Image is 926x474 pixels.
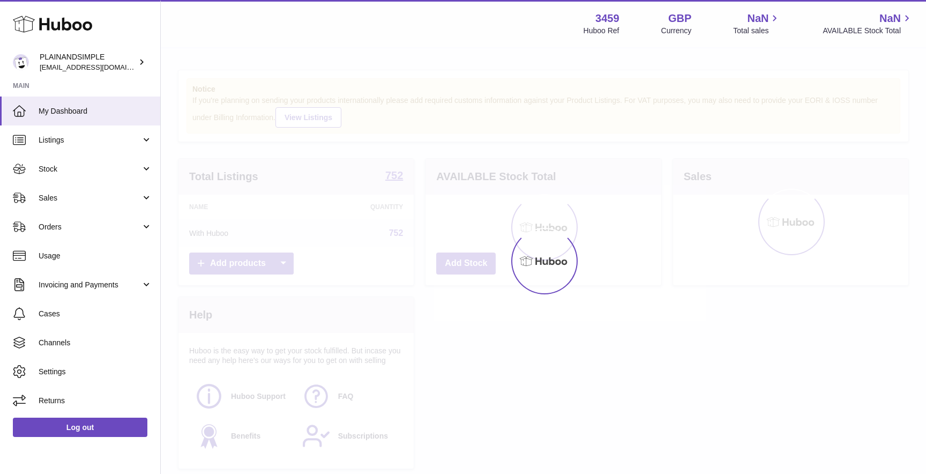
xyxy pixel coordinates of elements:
[823,26,913,36] span: AVAILABLE Stock Total
[13,54,29,70] img: duco@plainandsimple.com
[39,338,152,348] span: Channels
[39,251,152,261] span: Usage
[823,11,913,36] a: NaN AVAILABLE Stock Total
[39,222,141,232] span: Orders
[39,309,152,319] span: Cases
[39,280,141,290] span: Invoicing and Payments
[747,11,768,26] span: NaN
[39,135,141,145] span: Listings
[13,418,147,437] a: Log out
[39,106,152,116] span: My Dashboard
[39,396,152,406] span: Returns
[40,52,136,72] div: PLAINANDSIMPLE
[733,11,781,36] a: NaN Total sales
[733,26,781,36] span: Total sales
[39,367,152,377] span: Settings
[39,193,141,203] span: Sales
[584,26,619,36] div: Huboo Ref
[40,63,158,71] span: [EMAIL_ADDRESS][DOMAIN_NAME]
[39,164,141,174] span: Stock
[668,11,691,26] strong: GBP
[661,26,692,36] div: Currency
[879,11,901,26] span: NaN
[595,11,619,26] strong: 3459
